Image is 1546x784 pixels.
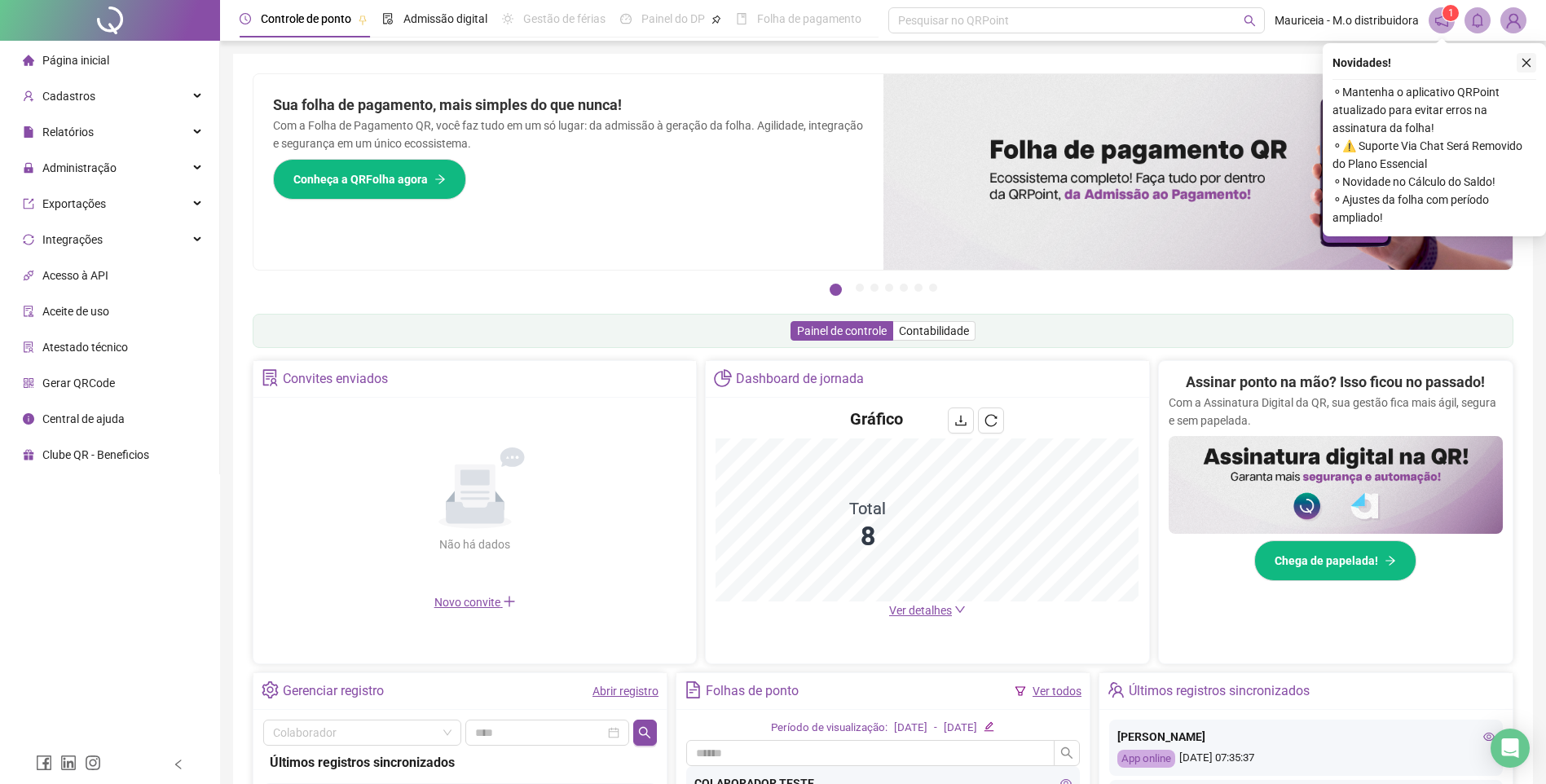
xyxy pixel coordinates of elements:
[1332,137,1536,173] span: ⚬ ⚠️ Suporte Via Chat Será Removido do Plano Essencial
[641,12,705,25] span: Painel do DP
[42,90,95,103] span: Cadastros
[714,369,731,386] span: pie-chart
[1033,685,1081,698] a: Ver todos
[1060,747,1073,760] span: search
[270,752,650,773] div: Últimos registros sincronizados
[434,174,446,185] span: arrow-right
[1169,436,1503,534] img: banner%2F02c71560-61a6-44d4-94b9-c8ab97240462.png
[23,90,34,102] span: user-add
[1483,731,1495,742] span: eye
[60,755,77,771] span: linkedin
[1186,371,1485,394] h2: Assinar ponto na mão? Isso ficou no passado!
[42,377,115,390] span: Gerar QRCode
[944,720,977,737] div: [DATE]
[42,161,117,174] span: Administração
[830,284,842,296] button: 1
[173,759,184,770] span: left
[23,306,34,317] span: audit
[42,126,94,139] span: Relatórios
[1117,750,1495,769] div: [DATE] 07:35:37
[1434,13,1449,28] span: notification
[889,604,952,617] span: Ver detalhes
[503,595,516,608] span: plus
[914,284,923,292] button: 6
[883,74,1513,270] img: banner%2F8d14a306-6205-4263-8e5b-06e9a85ad873.png
[706,677,799,705] div: Folhas de ponto
[23,234,34,245] span: sync
[36,755,52,771] span: facebook
[929,284,937,292] button: 7
[1275,552,1378,570] span: Chega de papelada!
[42,341,128,354] span: Atestado técnico
[23,341,34,353] span: solution
[42,197,106,210] span: Exportações
[358,15,368,24] span: pushpin
[382,13,394,24] span: file-done
[736,13,747,24] span: book
[757,12,861,25] span: Folha de pagamento
[262,369,279,386] span: solution
[620,13,632,24] span: dashboard
[273,159,466,200] button: Conheça a QRFolha agora
[1015,685,1026,697] span: filter
[42,269,108,282] span: Acesso à API
[283,365,388,393] div: Convites enviados
[797,324,887,337] span: Painel de controle
[273,94,864,117] h2: Sua folha de pagamento, mais simples do que nunca!
[293,170,428,188] span: Conheça a QRFolha agora
[984,721,994,732] span: edit
[1108,681,1125,698] span: team
[400,535,550,553] div: Não há dados
[23,162,34,174] span: lock
[954,414,967,427] span: download
[23,270,34,281] span: api
[1470,13,1485,28] span: bell
[42,305,109,318] span: Aceite de uso
[1117,750,1175,769] div: App online
[1275,11,1419,29] span: Mauriceia - M.o distribuidora
[1244,15,1256,27] span: search
[638,726,651,739] span: search
[1129,677,1310,705] div: Últimos registros sincronizados
[523,12,606,25] span: Gestão de férias
[736,365,864,393] div: Dashboard de jornada
[23,413,34,425] span: info-circle
[1117,728,1495,746] div: [PERSON_NAME]
[850,407,903,430] h4: Gráfico
[23,377,34,389] span: qrcode
[42,412,125,425] span: Central de ajuda
[1332,83,1536,137] span: ⚬ Mantenha o aplicativo QRPoint atualizado para evitar erros na assinatura da folha!
[870,284,879,292] button: 3
[1332,54,1391,72] span: Novidades !
[403,12,487,25] span: Admissão digital
[273,117,864,152] p: Com a Folha de Pagamento QR, você faz tudo em um só lugar: da admissão à geração da folha. Agilid...
[984,414,998,427] span: reload
[240,13,251,24] span: clock-circle
[434,596,516,609] span: Novo convite
[1385,555,1396,566] span: arrow-right
[1332,191,1536,227] span: ⚬ Ajustes da folha com período ampliado!
[885,284,893,292] button: 4
[1521,57,1532,68] span: close
[42,54,109,67] span: Página inicial
[23,126,34,138] span: file
[283,677,384,705] div: Gerenciar registro
[894,720,927,737] div: [DATE]
[1491,729,1530,768] div: Open Intercom Messenger
[1254,540,1416,581] button: Chega de papelada!
[899,324,969,337] span: Contabilidade
[592,685,658,698] a: Abrir registro
[261,12,351,25] span: Controle de ponto
[23,55,34,66] span: home
[889,604,966,617] a: Ver detalhes down
[1332,173,1536,191] span: ⚬ Novidade no Cálculo do Saldo!
[23,449,34,460] span: gift
[1501,8,1526,33] img: 92298
[1169,394,1503,429] p: Com a Assinatura Digital da QR, sua gestão fica mais ágil, segura e sem papelada.
[262,681,279,698] span: setting
[900,284,908,292] button: 5
[771,720,888,737] div: Período de visualização:
[954,604,966,615] span: down
[711,15,721,24] span: pushpin
[42,448,149,461] span: Clube QR - Beneficios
